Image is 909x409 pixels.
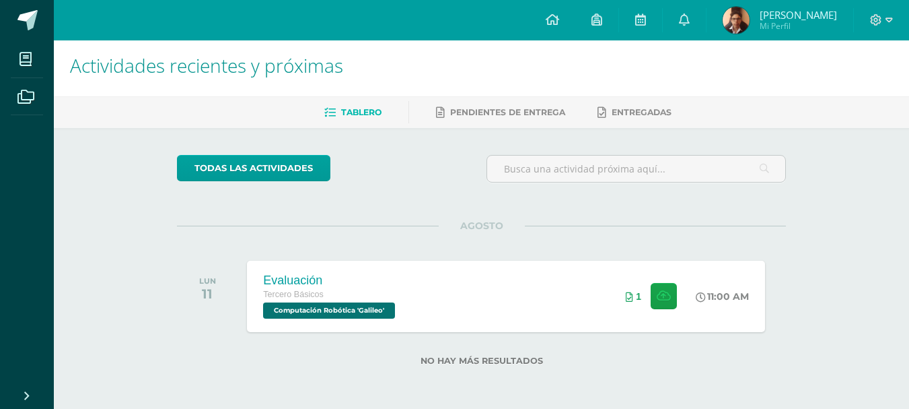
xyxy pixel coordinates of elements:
[177,356,786,366] label: No hay más resultados
[341,107,381,117] span: Tablero
[70,53,343,78] span: Actividades recientes y próximas
[263,290,324,299] span: Tercero Básicos
[626,291,641,302] div: Archivos entregados
[263,274,398,288] div: Evaluación
[723,7,750,34] img: 3a6ce4f768a7b1eafc7f18269d90ebb8.png
[324,102,381,123] a: Tablero
[636,291,641,302] span: 1
[439,220,525,232] span: AGOSTO
[177,155,330,181] a: todas las Actividades
[760,20,837,32] span: Mi Perfil
[487,156,785,182] input: Busca una actividad próxima aquí...
[199,286,216,302] div: 11
[696,290,749,303] div: 11:00 AM
[436,102,565,123] a: Pendientes de entrega
[263,303,395,319] span: Computación Robótica 'Galileo'
[760,8,837,22] span: [PERSON_NAME]
[450,107,565,117] span: Pendientes de entrega
[612,107,671,117] span: Entregadas
[199,276,216,286] div: LUN
[597,102,671,123] a: Entregadas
